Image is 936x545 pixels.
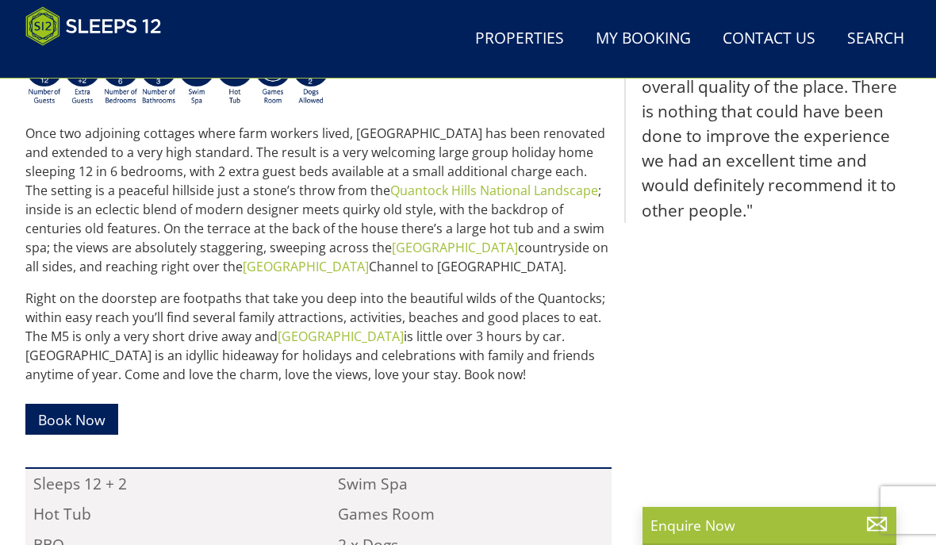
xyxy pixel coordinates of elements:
li: Swim Spa [330,469,612,499]
a: Book Now [25,404,118,435]
li: Sleeps 12 + 2 [25,469,307,499]
a: My Booking [589,21,697,57]
a: Quantock Hills National Landscape [390,182,598,199]
li: Games Room [330,500,612,530]
a: Properties [469,21,570,57]
a: [GEOGRAPHIC_DATA] [243,258,369,275]
blockquote: "⭐⭐⭐⭐⭐ The view , the overall quality of the place. There is nothing that could have been done to... [624,49,911,222]
a: [GEOGRAPHIC_DATA] [392,239,518,256]
a: Contact Us [716,21,822,57]
img: Sleeps 12 [25,6,162,46]
p: Right on the doorstep are footpaths that take you deep into the beautiful wilds of the Quantocks;... [25,289,612,384]
a: Search [841,21,911,57]
iframe: Customer reviews powered by Trustpilot [17,56,184,69]
a: [GEOGRAPHIC_DATA] [278,328,404,345]
p: Once two adjoining cottages where farm workers lived, [GEOGRAPHIC_DATA] has been renovated and ex... [25,124,612,276]
p: Enquire Now [650,515,888,535]
li: Hot Tub [25,500,307,530]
